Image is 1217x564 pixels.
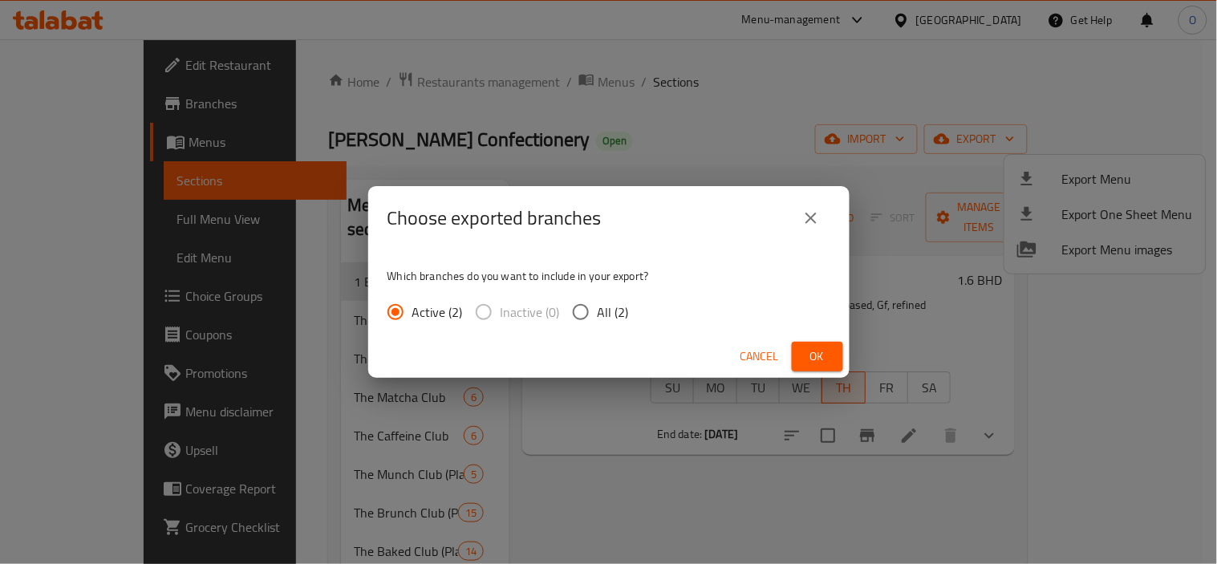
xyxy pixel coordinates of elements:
p: Which branches do you want to include in your export? [387,268,830,284]
span: Active (2) [412,302,463,322]
button: Cancel [734,342,785,371]
button: Ok [792,342,843,371]
span: All (2) [598,302,629,322]
span: Cancel [740,347,779,367]
h2: Choose exported branches [387,205,602,231]
button: close [792,199,830,237]
span: Ok [805,347,830,367]
span: Inactive (0) [501,302,560,322]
